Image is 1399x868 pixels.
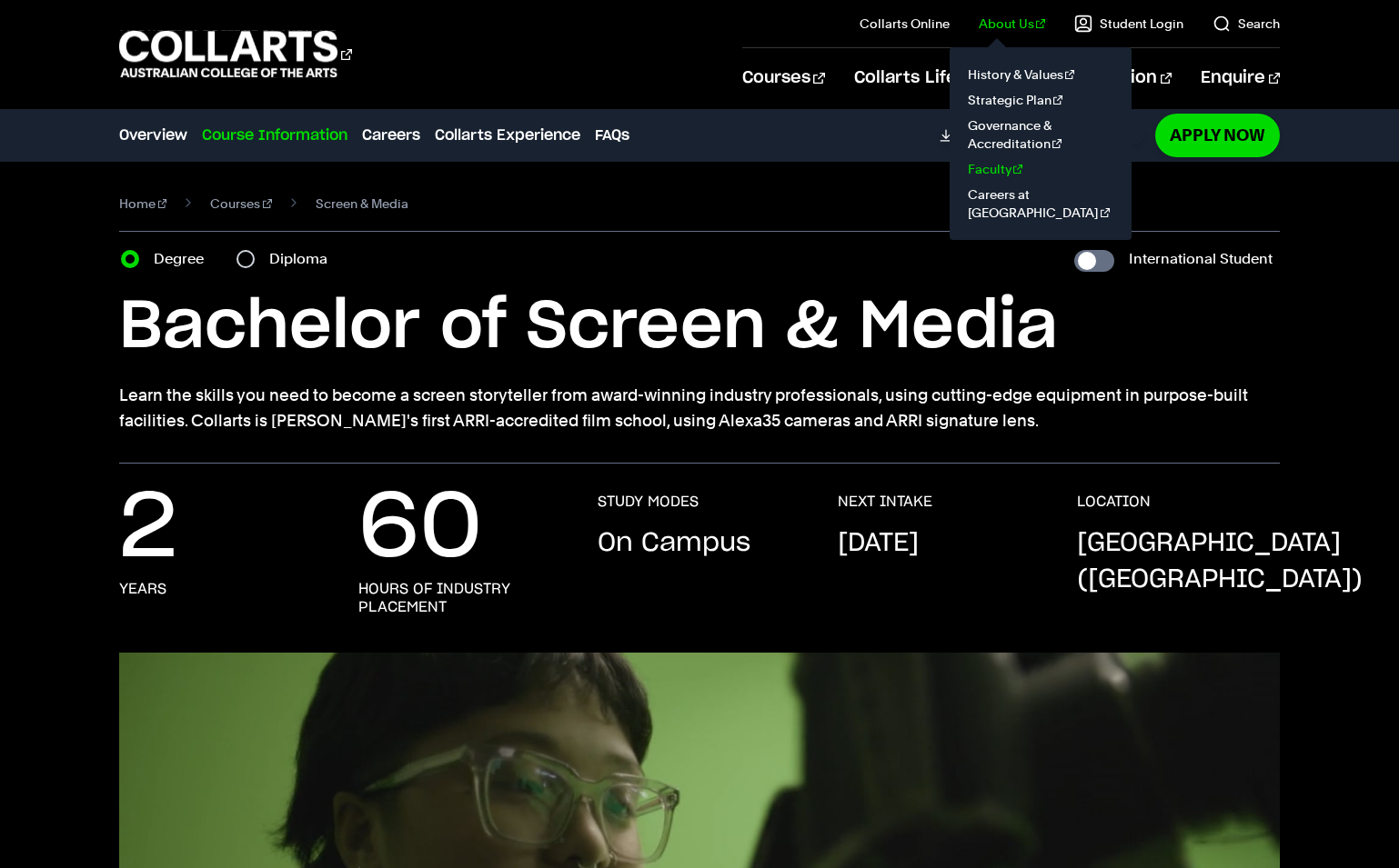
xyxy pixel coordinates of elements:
p: Learn the skills you need to become a screen storyteller from award-winning industry professional... [119,383,1281,434]
p: 2 [119,493,177,565]
a: Collarts Experience [435,125,580,146]
a: History & Values [964,62,1117,87]
a: Home [119,191,167,216]
a: Faculty [964,156,1117,182]
label: International Student [1129,246,1273,272]
a: Strategic Plan [964,87,1117,113]
a: Careers [362,125,420,146]
p: [DATE] [838,525,919,562]
a: FAQs [595,125,629,146]
label: Degree [154,246,215,272]
label: Diploma [269,246,338,272]
a: Overview [119,125,187,146]
h1: Bachelor of Screen & Media [119,286,1281,368]
a: DownloadCourse Guide [940,127,1144,144]
a: Governance & Accreditation [964,113,1117,156]
h3: hours of industry placement [358,580,561,616]
div: Go to homepage [119,28,352,80]
a: About Us [979,15,1046,33]
a: Course Information [202,125,347,146]
p: [GEOGRAPHIC_DATA] ([GEOGRAPHIC_DATA]) [1077,525,1363,598]
h3: NEXT INTAKE [838,493,932,511]
p: On Campus [598,525,750,562]
a: Careers at [GEOGRAPHIC_DATA] [964,182,1117,225]
a: Search [1213,15,1280,33]
a: Courses [742,48,825,108]
h3: LOCATION [1077,493,1151,511]
a: Enquire [1201,48,1280,108]
span: Screen & Media [316,191,408,216]
a: Apply Now [1155,114,1280,156]
a: Collarts Life [854,48,971,108]
h3: years [119,580,166,598]
p: 60 [358,493,482,565]
a: Student Login [1074,15,1183,33]
a: Courses [210,191,272,216]
a: Collarts Online [860,15,950,33]
h3: STUDY MODES [598,493,699,511]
